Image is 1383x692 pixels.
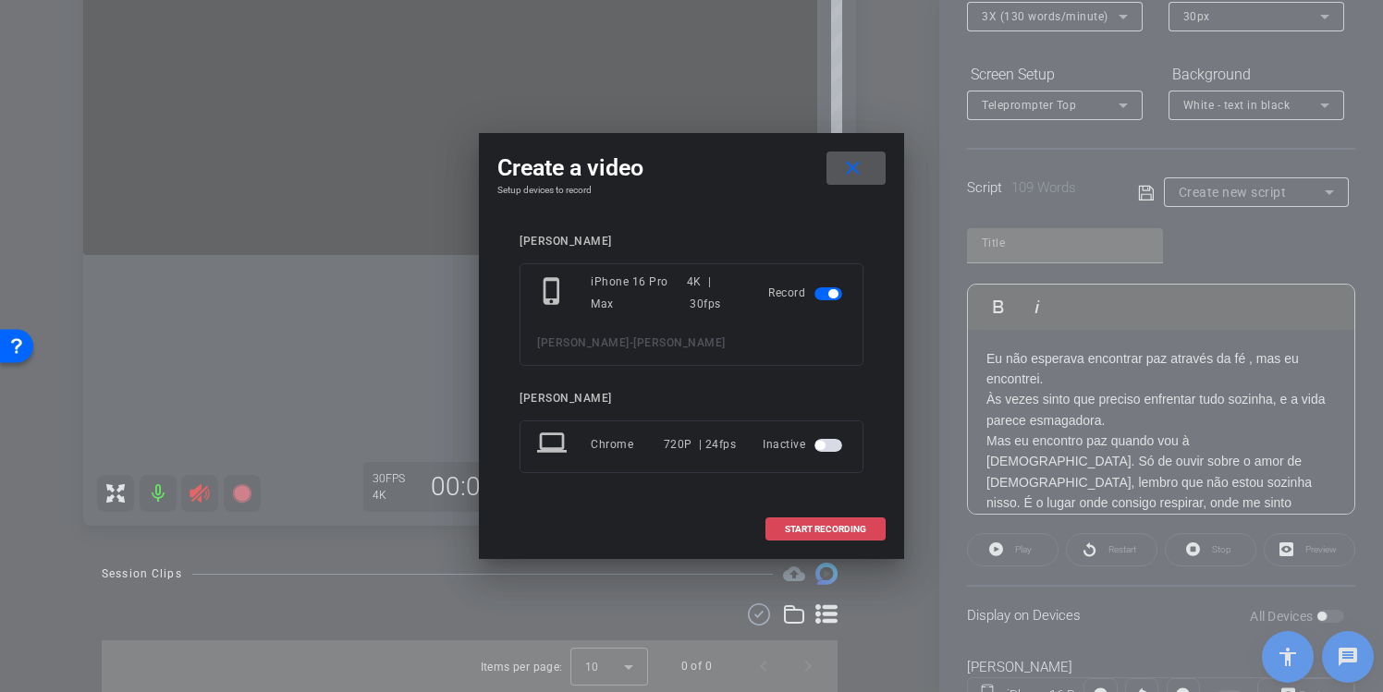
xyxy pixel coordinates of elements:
[537,428,570,461] mat-icon: laptop
[633,336,726,349] span: [PERSON_NAME]
[664,428,737,461] div: 720P | 24fps
[687,271,741,315] div: 4K | 30fps
[520,392,863,406] div: [PERSON_NAME]
[763,428,846,461] div: Inactive
[591,271,687,315] div: iPhone 16 Pro Max
[591,428,664,461] div: Chrome
[537,276,570,310] mat-icon: phone_iphone
[785,525,866,534] span: START RECORDING
[497,152,886,185] div: Create a video
[765,517,886,540] button: START RECORDING
[520,235,863,249] div: [PERSON_NAME]
[537,336,630,349] span: [PERSON_NAME]
[497,185,886,196] h4: Setup devices to record
[841,157,864,180] mat-icon: close
[768,271,846,315] div: Record
[630,336,634,349] span: -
